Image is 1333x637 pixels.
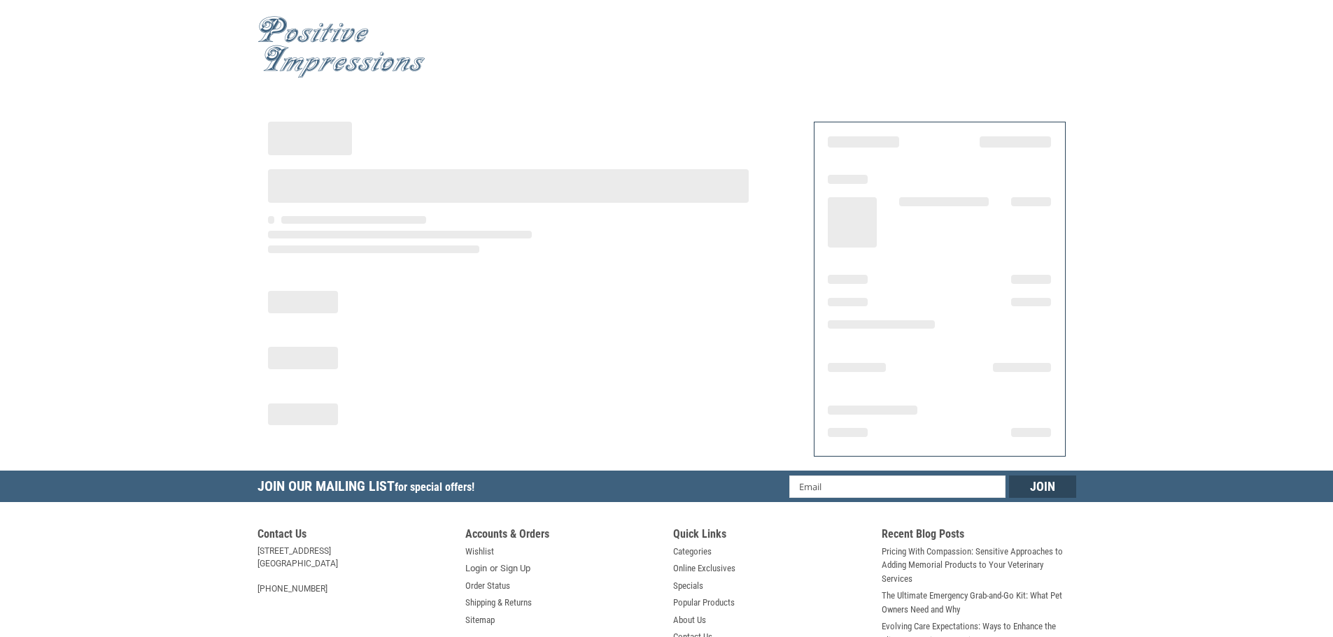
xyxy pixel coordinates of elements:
a: Wishlist [465,545,494,559]
a: Specials [673,579,703,593]
span: for special offers! [395,480,474,494]
input: Email [789,475,1006,498]
h5: Contact Us [258,527,452,545]
a: Sign Up [500,561,530,575]
a: About Us [673,613,706,627]
a: Pricing With Compassion: Sensitive Approaches to Adding Memorial Products to Your Veterinary Serv... [882,545,1076,586]
address: [STREET_ADDRESS] [GEOGRAPHIC_DATA] [PHONE_NUMBER] [258,545,452,595]
a: Categories [673,545,712,559]
a: The Ultimate Emergency Grab-and-Go Kit: What Pet Owners Need and Why [882,589,1076,616]
a: Shipping & Returns [465,596,532,610]
a: Order Status [465,579,510,593]
a: Sitemap [465,613,495,627]
h5: Accounts & Orders [465,527,660,545]
a: Login [465,561,487,575]
h5: Quick Links [673,527,868,545]
span: or [481,561,506,575]
input: Join [1009,475,1076,498]
a: Online Exclusives [673,561,735,575]
h5: Join Our Mailing List [258,471,481,506]
a: Popular Products [673,596,735,610]
img: Positive Impressions [258,16,425,78]
h5: Recent Blog Posts [882,527,1076,545]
